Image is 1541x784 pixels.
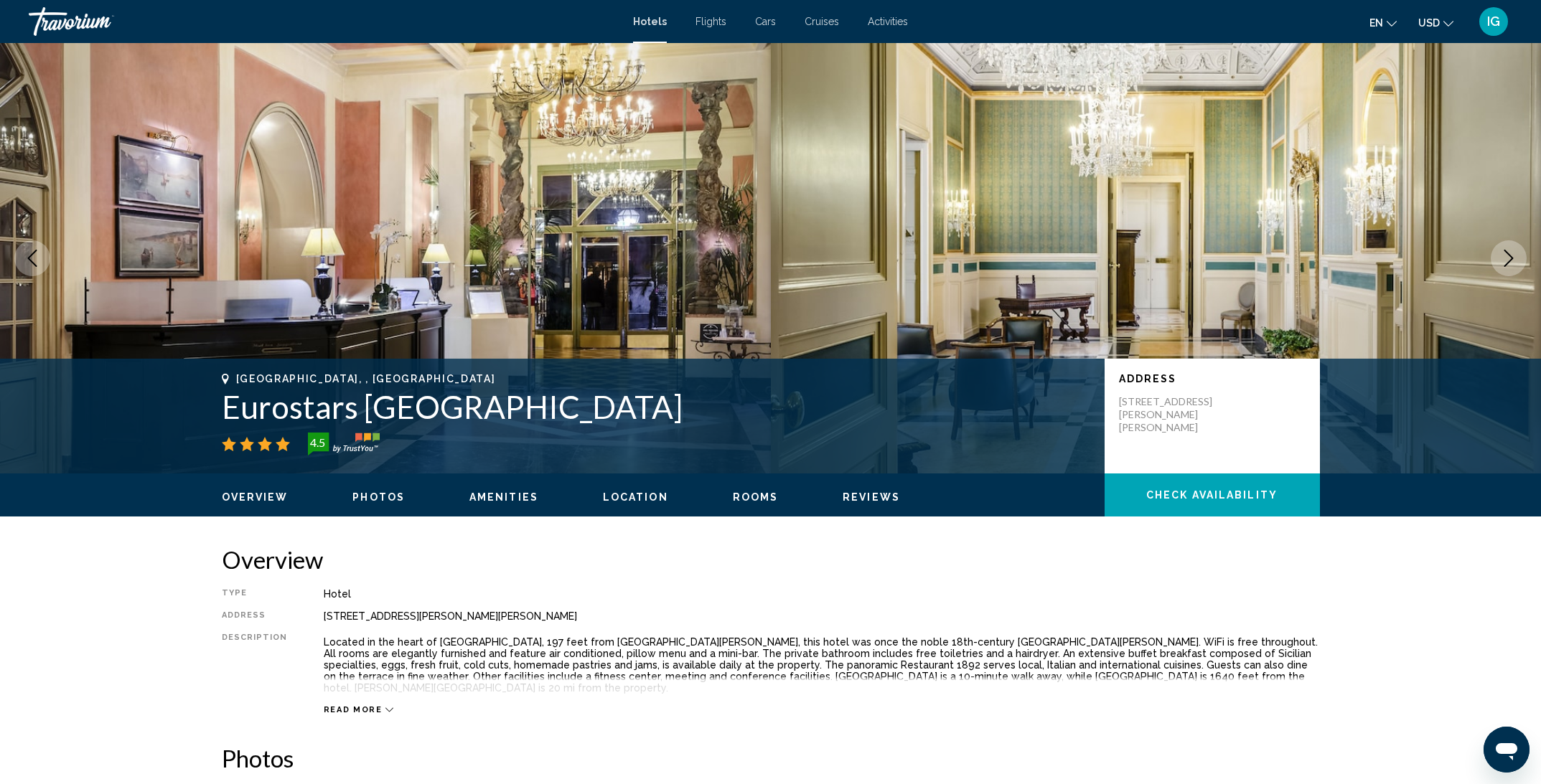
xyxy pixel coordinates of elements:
[222,388,1090,425] h1: Eurostars [GEOGRAPHIC_DATA]
[324,705,383,714] span: Read more
[352,491,405,504] button: Photos
[469,491,538,503] span: Amenities
[733,491,779,504] button: Rooms
[236,373,496,384] span: [GEOGRAPHIC_DATA], , [GEOGRAPHIC_DATA]
[843,491,900,504] button: Reviews
[324,704,394,715] button: Read more
[1146,490,1278,501] span: Check Availability
[1484,727,1530,773] iframe: Button to launch messaging window
[29,7,619,36] a: Travorium
[805,16,839,27] a: Cruises
[603,491,668,504] button: Location
[1491,240,1527,276] button: Next image
[14,240,50,276] button: Previous image
[1487,14,1500,29] span: IG
[843,491,900,503] span: Reviews
[222,545,1320,574] h2: Overview
[324,610,1320,622] div: [STREET_ADDRESS][PERSON_NAME][PERSON_NAME]
[222,588,288,600] div: Type
[324,588,1320,600] div: Hotel
[868,16,908,27] a: Activities
[1119,373,1306,384] p: Address
[324,636,1320,694] p: Located in the heart of [GEOGRAPHIC_DATA], 197 feet from [GEOGRAPHIC_DATA][PERSON_NAME], this hot...
[1119,395,1234,434] p: [STREET_ADDRESS][PERSON_NAME][PERSON_NAME]
[633,16,667,27] a: Hotels
[222,633,288,697] div: Description
[222,744,1320,773] h2: Photos
[352,491,405,503] span: Photos
[755,16,776,27] a: Cars
[1475,6,1512,37] button: User Menu
[1105,473,1320,516] button: Check Availability
[222,491,289,504] button: Overview
[1369,12,1397,33] button: Change language
[308,433,380,455] img: trustyou-badge-hor.svg
[1369,17,1383,29] span: en
[603,491,668,503] span: Location
[695,16,726,27] a: Flights
[733,491,779,503] span: Rooms
[222,610,288,622] div: Address
[304,434,332,451] div: 4.5
[469,491,538,504] button: Amenities
[1418,12,1453,33] button: Change currency
[222,491,289,503] span: Overview
[1418,17,1440,29] span: USD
